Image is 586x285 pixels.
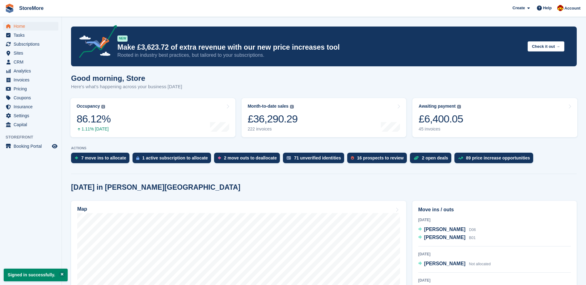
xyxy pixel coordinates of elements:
[142,155,208,160] div: 1 active subscription to allocate
[414,156,419,160] img: deal-1b604bf984904fb50ccaf53a9ad4b4a5d6e5aea283cecdc64d6e3604feb123c2.svg
[81,155,126,160] div: 7 move ins to allocate
[412,98,577,137] a: Awaiting payment £6,400.05 45 invoices
[466,155,530,160] div: 89 price increase opportunities
[71,183,240,192] h2: [DATE] in [PERSON_NAME][GEOGRAPHIC_DATA]
[71,83,182,90] p: Here's what's happening across your business [DATE]
[454,153,536,166] a: 89 price increase opportunities
[4,269,68,281] p: Signed in successfully.
[3,142,58,151] a: menu
[294,155,341,160] div: 71 unverified identities
[14,120,51,129] span: Capital
[17,3,46,13] a: StoreMore
[117,35,128,42] div: NEW
[283,153,347,166] a: 71 unverified identities
[424,235,466,240] span: [PERSON_NAME]
[77,113,111,125] div: 86.12%
[419,113,463,125] div: £6,400.05
[410,153,454,166] a: 2 open deals
[224,155,277,160] div: 2 move outs to deallocate
[71,146,577,150] p: ACTIONS
[418,226,476,234] a: [PERSON_NAME] D06
[3,120,58,129] a: menu
[457,105,461,109] img: icon-info-grey-7440780725fd019a000dd9b08b2336e03edf1995a4989e88bcd33f0948082b44.svg
[77,126,111,132] div: 1.11% [DATE]
[101,105,105,109] img: icon-info-grey-7440780725fd019a000dd9b08b2336e03edf1995a4989e88bcd33f0948082b44.svg
[424,227,466,232] span: [PERSON_NAME]
[14,102,51,111] span: Insurance
[458,157,463,159] img: price_increase_opportunities-93ffe204e8149a01c8c9dc8f82e8f89637d9d84a8eef4429ea346261dce0b2c0.svg
[3,85,58,93] a: menu
[512,5,525,11] span: Create
[133,153,214,166] a: 1 active subscription to allocate
[14,85,51,93] span: Pricing
[51,142,58,150] a: Preview store
[290,105,294,109] img: icon-info-grey-7440780725fd019a000dd9b08b2336e03edf1995a4989e88bcd33f0948082b44.svg
[71,74,182,82] h1: Good morning, Store
[3,67,58,75] a: menu
[419,104,456,109] div: Awaiting payment
[14,31,51,39] span: Tasks
[418,251,571,257] div: [DATE]
[77,206,87,212] h2: Map
[14,93,51,102] span: Coupons
[528,41,564,52] button: Check it out →
[3,22,58,31] a: menu
[357,155,404,160] div: 16 prospects to review
[3,40,58,48] a: menu
[214,153,283,166] a: 2 move outs to deallocate
[418,260,491,268] a: [PERSON_NAME] Not allocated
[70,98,235,137] a: Occupancy 86.12% 1.11% [DATE]
[3,31,58,39] a: menu
[422,155,448,160] div: 2 open deals
[14,22,51,31] span: Home
[5,4,14,13] img: stora-icon-8386f47178a22dfd0bd8f6a31ec36ba5ce8667c1dd55bd0f319d3a0aa187defe.svg
[351,156,354,160] img: prospect-51fa495bee0391a8d652442698ab0144808aea92771e9ea1ae160a38d050c398.svg
[419,126,463,132] div: 45 invoices
[218,156,221,160] img: move_outs_to_deallocate_icon-f764333ba52eb49d3ac5e1228854f67142a1ed5810a6f6cc68b1a99e826820c5.svg
[543,5,552,11] span: Help
[418,234,476,242] a: [PERSON_NAME] B01
[418,206,571,213] h2: Move ins / outs
[248,104,289,109] div: Month-to-date sales
[74,25,117,60] img: price-adjustments-announcement-icon-8257ccfd72463d97f412b2fc003d46551f7dbcb40ab6d574587a9cd5c0d94...
[77,104,100,109] div: Occupancy
[3,102,58,111] a: menu
[557,5,563,11] img: Store More Team
[117,52,523,59] p: Rooted in industry best practices, but tailored to your subscriptions.
[3,76,58,84] a: menu
[71,153,133,166] a: 7 move ins to allocate
[469,262,491,266] span: Not allocated
[136,156,139,160] img: active_subscription_to_allocate_icon-d502201f5373d7db506a760aba3b589e785aa758c864c3986d89f69b8ff3...
[3,93,58,102] a: menu
[75,156,78,160] img: move_ins_to_allocate_icon-fdf77a2bb77ea45bf5b3d319d69a93e2d87916cf1d5bf7949dd705db3b84f3ca.svg
[14,111,51,120] span: Settings
[248,126,298,132] div: 222 invoices
[3,111,58,120] a: menu
[3,58,58,66] a: menu
[469,236,475,240] span: B01
[14,49,51,57] span: Sites
[347,153,410,166] a: 16 prospects to review
[14,76,51,84] span: Invoices
[564,5,580,11] span: Account
[14,142,51,151] span: Booking Portal
[14,58,51,66] span: CRM
[14,67,51,75] span: Analytics
[469,228,476,232] span: D06
[418,278,571,283] div: [DATE]
[418,217,571,223] div: [DATE]
[287,156,291,160] img: verify_identity-adf6edd0f0f0b5bbfe63781bf79b02c33cf7c696d77639b501bdc392416b5a36.svg
[248,113,298,125] div: £36,290.29
[6,134,61,140] span: Storefront
[3,49,58,57] a: menu
[424,261,466,266] span: [PERSON_NAME]
[14,40,51,48] span: Subscriptions
[117,43,523,52] p: Make £3,623.72 of extra revenue with our new price increases tool
[242,98,407,137] a: Month-to-date sales £36,290.29 222 invoices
